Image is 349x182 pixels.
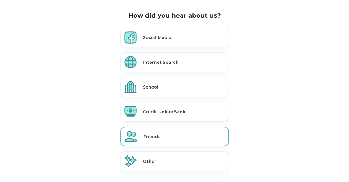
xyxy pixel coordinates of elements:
[124,56,137,69] img: streamlinehq-programming-web-%20%20%20%20%20%20%20%20%20%20duo-48-ico_E4LK5yJ9UJ0CxG0J.svg
[143,34,226,41] div: Social Media
[143,59,226,66] div: Internet Search
[143,109,226,115] div: Credit Union/Bank
[143,158,226,165] div: Other
[124,155,137,168] img: streamlinehq-interface-favorite-star-5-%20%20%20%20%20%20%20%20%20%20duo-48-ico_M6esoYOndHEVqhfN.svg
[143,84,226,90] div: School
[124,105,137,118] img: streamlinehq-money-cash-bill-1-%20%20%20%20%20%20%20%20%20%20duo-48-ico_KIJB1TeoCmHxvOKm.svg
[120,11,229,20] h5: How did you hear about us?
[124,80,137,93] img: streamlinehq-travel-places-government-building-1-%20%20%20%20%20%20%20%20%20%20duo-48-ico_VDnx7Dj...
[124,31,137,44] img: streamlinehq-computer-logo-square-social-facebook-%20%20%20%20%20%20%20%20%20%20duo-48-ico_1QfYGS...
[124,130,137,143] img: interface-user-multiple--close-geometric-human-multiple-person-up-user.svg
[143,133,226,140] div: Friends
